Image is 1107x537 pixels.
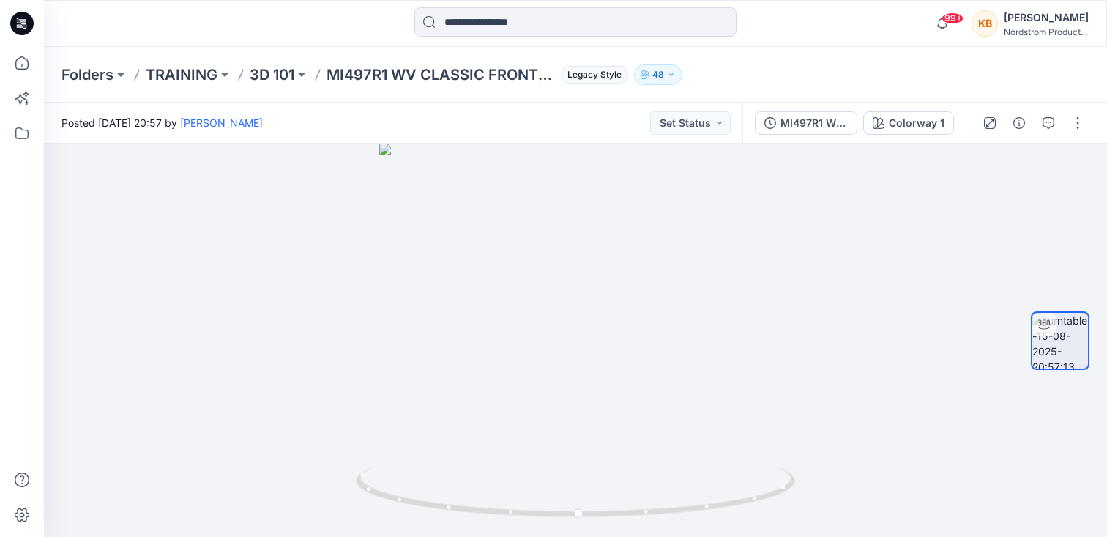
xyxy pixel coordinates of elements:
p: MI497R1 WV CLASSIC FRONT PANT [327,64,555,85]
img: turntable-15-08-2025-20:57:13 [1032,313,1088,369]
span: Posted [DATE] 20:57 by [61,115,263,130]
button: Legacy Style [555,64,628,85]
div: [PERSON_NAME] [1004,9,1089,26]
div: KB [972,10,998,37]
a: Folders [61,64,113,85]
div: Nordstrom Product... [1004,26,1089,37]
button: 48 [634,64,682,85]
button: Details [1007,111,1031,135]
a: TRAINING [146,64,217,85]
a: 3D 101 [250,64,294,85]
button: MI497R1 WV CLASSIC FRONT PANT [755,111,857,135]
button: Colorway 1 [863,111,954,135]
span: Legacy Style [561,66,628,84]
span: 99+ [942,12,963,24]
p: 48 [652,67,664,83]
div: Colorway 1 [889,115,944,131]
div: MI497R1 WV CLASSIC FRONT PANT [780,115,848,131]
a: [PERSON_NAME] [180,116,263,129]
